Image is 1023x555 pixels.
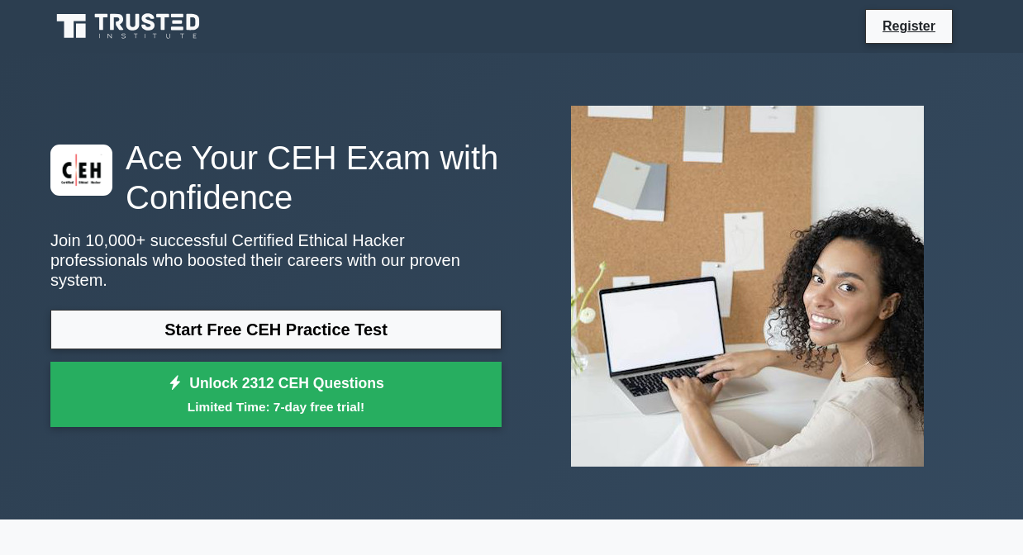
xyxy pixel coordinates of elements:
[71,397,481,416] small: Limited Time: 7-day free trial!
[873,16,945,36] a: Register
[50,362,502,428] a: Unlock 2312 CEH QuestionsLimited Time: 7-day free trial!
[50,138,502,217] h1: Ace Your CEH Exam with Confidence
[50,310,502,349] a: Start Free CEH Practice Test
[50,230,502,290] p: Join 10,000+ successful Certified Ethical Hacker professionals who boosted their careers with our...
